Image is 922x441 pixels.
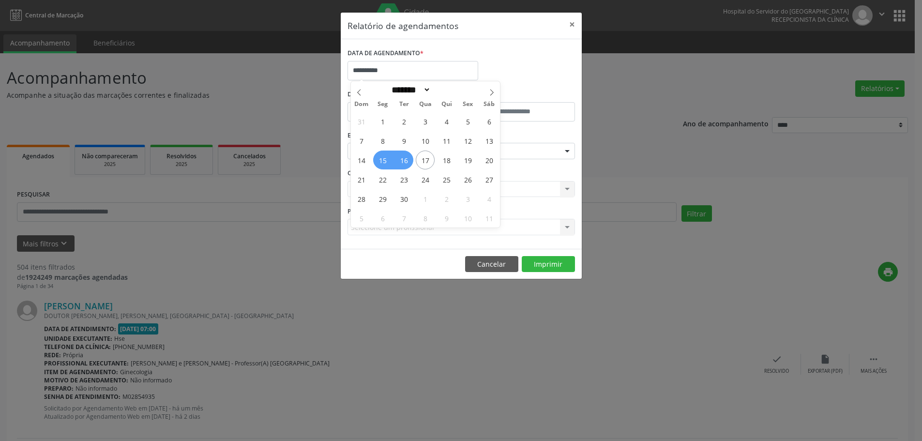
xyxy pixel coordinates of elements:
[348,128,393,143] label: ESPECIALIDADE
[416,151,435,169] span: Setembro 17, 2025
[437,151,456,169] span: Setembro 18, 2025
[373,189,392,208] span: Setembro 29, 2025
[373,131,392,150] span: Setembro 8, 2025
[352,189,371,208] span: Setembro 28, 2025
[416,112,435,131] span: Setembro 3, 2025
[437,189,456,208] span: Outubro 2, 2025
[457,101,479,107] span: Sex
[562,13,582,36] button: Close
[458,209,477,228] span: Outubro 10, 2025
[394,209,413,228] span: Outubro 7, 2025
[480,209,499,228] span: Outubro 11, 2025
[352,151,371,169] span: Setembro 14, 2025
[351,101,372,107] span: Dom
[352,170,371,189] span: Setembro 21, 2025
[373,209,392,228] span: Outubro 6, 2025
[348,166,375,181] label: CLÍNICA
[416,209,435,228] span: Outubro 8, 2025
[437,170,456,189] span: Setembro 25, 2025
[348,87,459,102] label: De
[479,101,500,107] span: Sáb
[388,85,431,95] select: Month
[458,131,477,150] span: Setembro 12, 2025
[394,170,413,189] span: Setembro 23, 2025
[458,170,477,189] span: Setembro 26, 2025
[480,151,499,169] span: Setembro 20, 2025
[352,112,371,131] span: Agosto 31, 2025
[431,85,463,95] input: Year
[458,112,477,131] span: Setembro 5, 2025
[394,189,413,208] span: Setembro 30, 2025
[394,112,413,131] span: Setembro 2, 2025
[480,189,499,208] span: Outubro 4, 2025
[373,170,392,189] span: Setembro 22, 2025
[394,131,413,150] span: Setembro 9, 2025
[480,131,499,150] span: Setembro 13, 2025
[372,101,393,107] span: Seg
[416,131,435,150] span: Setembro 10, 2025
[373,112,392,131] span: Setembro 1, 2025
[416,170,435,189] span: Setembro 24, 2025
[415,101,436,107] span: Qua
[437,112,456,131] span: Setembro 4, 2025
[465,256,518,273] button: Cancelar
[393,101,415,107] span: Ter
[373,151,392,169] span: Setembro 15, 2025
[464,87,575,102] label: ATÉ
[348,19,458,32] h5: Relatório de agendamentos
[394,151,413,169] span: Setembro 16, 2025
[522,256,575,273] button: Imprimir
[437,209,456,228] span: Outubro 9, 2025
[348,46,423,61] label: DATA DE AGENDAMENTO
[352,131,371,150] span: Setembro 7, 2025
[458,151,477,169] span: Setembro 19, 2025
[480,112,499,131] span: Setembro 6, 2025
[348,204,391,219] label: PROFISSIONAL
[458,189,477,208] span: Outubro 3, 2025
[437,131,456,150] span: Setembro 11, 2025
[480,170,499,189] span: Setembro 27, 2025
[352,209,371,228] span: Outubro 5, 2025
[416,189,435,208] span: Outubro 1, 2025
[436,101,457,107] span: Qui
